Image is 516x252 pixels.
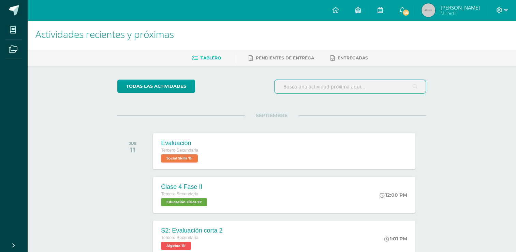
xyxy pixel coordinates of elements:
[35,28,174,41] span: Actividades recientes y próximas
[161,192,198,196] span: Tercero Secundaria
[117,80,195,93] a: todas las Actividades
[161,227,222,234] div: S2: Evaluación corta 2
[275,80,426,93] input: Busca una actividad próxima aquí...
[249,53,314,64] a: Pendientes de entrega
[380,192,407,198] div: 12:00 PM
[384,236,407,242] div: 1:01 PM
[129,146,137,154] div: 11
[129,141,137,146] div: JUE
[256,55,314,60] span: Pendientes de entrega
[440,4,480,11] span: [PERSON_NAME]
[192,53,221,64] a: Tablero
[161,242,191,250] span: Álgebra 'B'
[201,55,221,60] span: Tablero
[338,55,368,60] span: Entregadas
[245,112,298,118] span: SEPTIEMBRE
[161,148,198,153] span: Tercero Secundaria
[161,198,207,206] span: Educación Física 'B'
[161,140,200,147] div: Evaluación
[161,235,198,240] span: Tercero Secundaria
[161,154,198,163] span: Social Skills 'B'
[440,10,480,16] span: Mi Perfil
[161,183,209,191] div: Clase 4 Fase II
[402,9,410,16] span: 30
[330,53,368,64] a: Entregadas
[422,3,435,17] img: 45x45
